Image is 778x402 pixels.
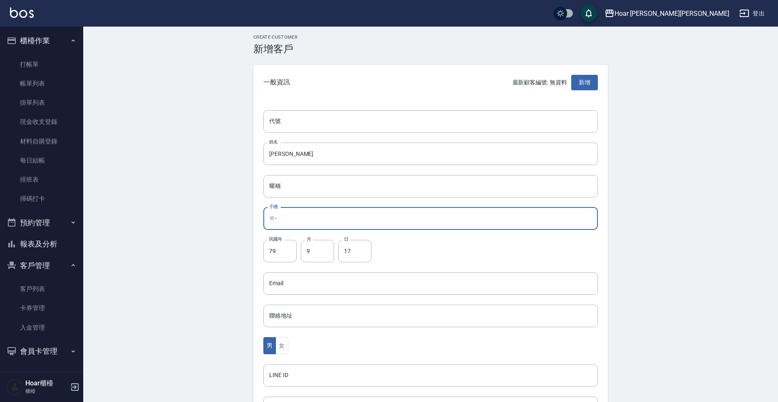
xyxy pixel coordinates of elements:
[571,75,598,90] button: 新增
[3,298,80,318] a: 卡券管理
[7,379,23,395] img: Person
[3,170,80,189] a: 排班表
[269,236,282,242] label: 民國年
[614,8,729,19] div: Hoar [PERSON_NAME][PERSON_NAME]
[3,340,80,362] button: 會員卡管理
[275,337,288,354] button: 女
[601,5,733,22] button: Hoar [PERSON_NAME][PERSON_NAME]
[25,387,68,395] p: 櫃檯
[253,35,608,40] h2: Create Customer
[3,112,80,131] a: 現金收支登錄
[263,78,290,86] span: 一般資訊
[513,78,567,87] p: 最新顧客編號: 無資料
[3,212,80,234] button: 預約管理
[3,93,80,112] a: 掛單列表
[580,5,597,22] button: save
[307,236,311,242] label: 月
[3,318,80,337] a: 入金管理
[3,279,80,298] a: 客戶列表
[25,379,68,387] h5: Hoar櫃檯
[3,30,80,52] button: 櫃檯作業
[736,6,768,21] button: 登出
[3,74,80,93] a: 帳單列表
[10,7,34,18] img: Logo
[269,139,278,145] label: 姓名
[253,43,608,55] h3: 新增客戶
[3,255,80,276] button: 客戶管理
[263,337,276,354] button: 男
[269,204,278,210] label: 手機
[3,55,80,74] a: 打帳單
[3,132,80,151] a: 材料自購登錄
[3,151,80,170] a: 每日結帳
[3,233,80,255] button: 報表及分析
[344,236,348,242] label: 日
[3,189,80,208] a: 掃碼打卡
